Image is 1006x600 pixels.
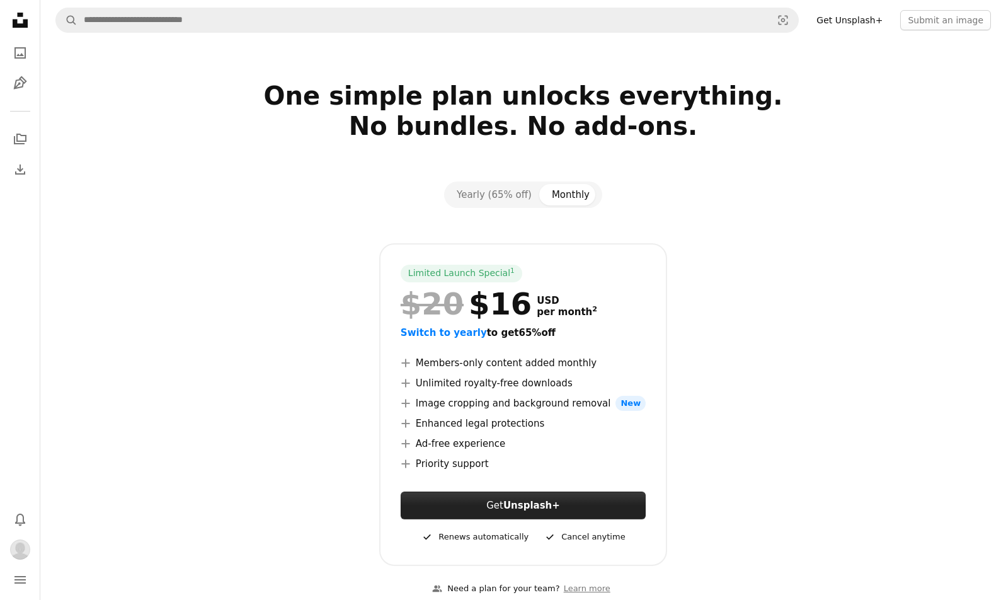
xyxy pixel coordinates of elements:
span: New [615,396,646,411]
a: Illustrations [8,71,33,96]
sup: 1 [510,267,515,274]
a: Learn more [560,579,614,599]
li: Members-only content added monthly [401,355,646,371]
button: Menu [8,567,33,592]
span: Switch to yearly [401,327,487,338]
button: Monthly [542,184,600,205]
li: Image cropping and background removal [401,396,646,411]
button: Yearly (65% off) [447,184,542,205]
h2: One simple plan unlocks everything. No bundles. No add-ons. [118,81,929,171]
form: Find visuals sitewide [55,8,799,33]
a: Get Unsplash+ [809,10,890,30]
a: 1 [508,267,517,280]
a: GetUnsplash+ [401,492,646,519]
div: Cancel anytime [544,529,625,545]
a: 2 [590,306,600,318]
li: Unlimited royalty-free downloads [401,376,646,391]
span: per month [537,306,597,318]
li: Ad-free experience [401,436,646,451]
a: Collections [8,127,33,152]
li: Priority support [401,456,646,471]
button: Notifications [8,507,33,532]
div: $16 [401,287,532,320]
a: Download History [8,157,33,182]
a: Photos [8,40,33,66]
button: Submit an image [900,10,991,30]
div: Need a plan for your team? [432,582,559,596]
div: Limited Launch Special [401,265,522,282]
div: Renews automatically [421,529,529,545]
button: Switch to yearlyto get65%off [401,325,556,340]
strong: Unsplash+ [503,500,560,511]
button: Profile [8,537,33,562]
sup: 2 [592,305,597,313]
span: $20 [401,287,464,320]
li: Enhanced legal protections [401,416,646,431]
span: USD [537,295,597,306]
a: Home — Unsplash [8,8,33,35]
img: Avatar of user Thanion Writer [10,539,30,560]
button: Visual search [768,8,798,32]
button: Search Unsplash [56,8,77,32]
